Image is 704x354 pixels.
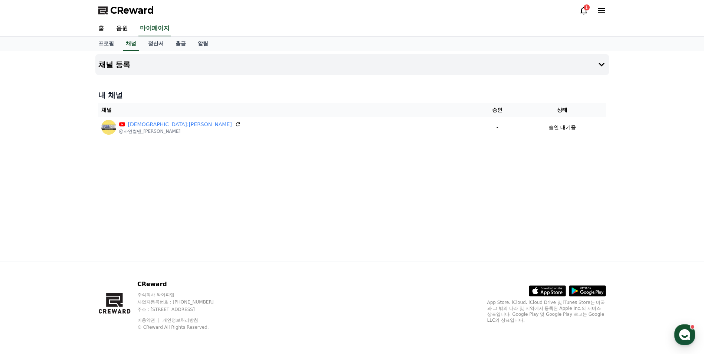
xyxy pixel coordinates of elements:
button: 채널 등록 [95,54,609,75]
a: 정산서 [142,37,170,51]
a: 개인정보처리방침 [163,318,198,323]
p: - [479,124,515,131]
a: 홈 [92,21,110,36]
p: 사업자등록번호 : [PHONE_NUMBER] [137,299,228,305]
img: 사연썰:김까치Tv [101,120,116,135]
a: 이용약관 [137,318,161,323]
p: © CReward All Rights Reserved. [137,324,228,330]
a: 프로필 [92,37,120,51]
a: 1 [579,6,588,15]
a: 홈 [2,235,49,254]
p: 주식회사 와이피랩 [137,292,228,298]
a: 음원 [110,21,134,36]
a: 마이페이지 [138,21,171,36]
span: 대화 [68,247,77,253]
a: CReward [98,4,154,16]
a: 알림 [192,37,214,51]
a: 대화 [49,235,96,254]
a: 설정 [96,235,143,254]
th: 채널 [98,103,477,117]
div: 1 [584,4,590,10]
th: 상태 [519,103,606,117]
span: 설정 [115,246,124,252]
p: CReward [137,280,228,289]
span: 홈 [23,246,28,252]
th: 승인 [476,103,518,117]
p: App Store, iCloud, iCloud Drive 및 iTunes Store는 미국과 그 밖의 나라 및 지역에서 등록된 Apple Inc.의 서비스 상표입니다. Goo... [487,299,606,323]
h4: 내 채널 [98,90,606,100]
a: 출금 [170,37,192,51]
p: 주소 : [STREET_ADDRESS] [137,307,228,312]
a: 채널 [123,37,139,51]
span: CReward [110,4,154,16]
a: [DEMOGRAPHIC_DATA]:[PERSON_NAME] [128,121,232,128]
p: @사연썰맨_[PERSON_NAME] [119,128,241,134]
p: 승인 대기중 [549,124,576,131]
h4: 채널 등록 [98,60,131,69]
